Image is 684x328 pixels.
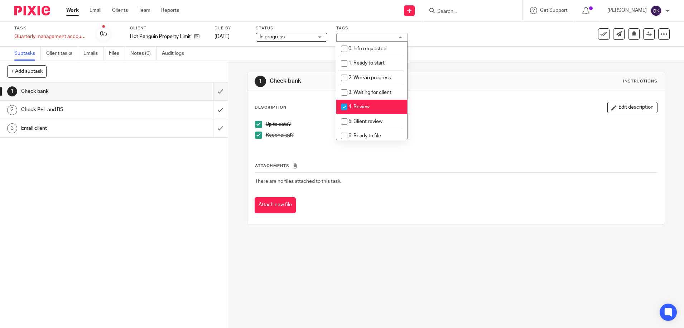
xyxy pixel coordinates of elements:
[46,47,78,61] a: Client tasks
[109,47,125,61] a: Files
[255,164,289,168] span: Attachments
[348,75,391,80] span: 2. Work in progress
[161,7,179,14] a: Reports
[255,197,296,213] button: Attach new file
[14,47,41,61] a: Subtasks
[348,61,385,66] span: 1. Ready to start
[266,121,657,128] p: Up to date?
[130,33,191,40] p: Hot Penguin Property Limited
[437,9,501,15] input: Search
[256,25,327,31] label: Status
[348,46,386,51] span: 0. Info requested
[66,7,79,14] a: Work
[112,7,128,14] a: Clients
[607,7,647,14] p: [PERSON_NAME]
[100,30,107,38] div: 0
[90,7,101,14] a: Email
[14,6,50,15] img: Pixie
[215,25,247,31] label: Due by
[348,104,370,109] span: 4. Review
[7,65,47,77] button: + Add subtask
[270,77,471,85] h1: Check bank
[162,47,189,61] a: Audit logs
[103,32,107,36] small: /3
[21,123,144,134] h1: Email client
[650,5,662,16] img: svg%3E
[130,47,156,61] a: Notes (0)
[139,7,150,14] a: Team
[540,8,568,13] span: Get Support
[623,79,657,84] div: Instructions
[83,47,103,61] a: Emails
[607,102,657,113] button: Edit description
[255,105,286,110] p: Description
[255,76,266,87] div: 1
[7,105,17,115] div: 2
[336,25,408,31] label: Tags
[255,179,341,184] span: There are no files attached to this task.
[21,86,144,97] h1: Check bank
[14,33,86,40] div: Quarterly management accounts
[215,34,230,39] span: [DATE]
[14,25,86,31] label: Task
[266,132,657,139] p: Reconciled?
[7,86,17,96] div: 1
[260,34,285,39] span: In progress
[348,133,381,138] span: 6. Ready to file
[130,25,206,31] label: Client
[348,90,391,95] span: 3. Waiting for client
[7,123,17,133] div: 3
[21,104,144,115] h1: Check P+L and BS
[348,119,382,124] span: 5. Client review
